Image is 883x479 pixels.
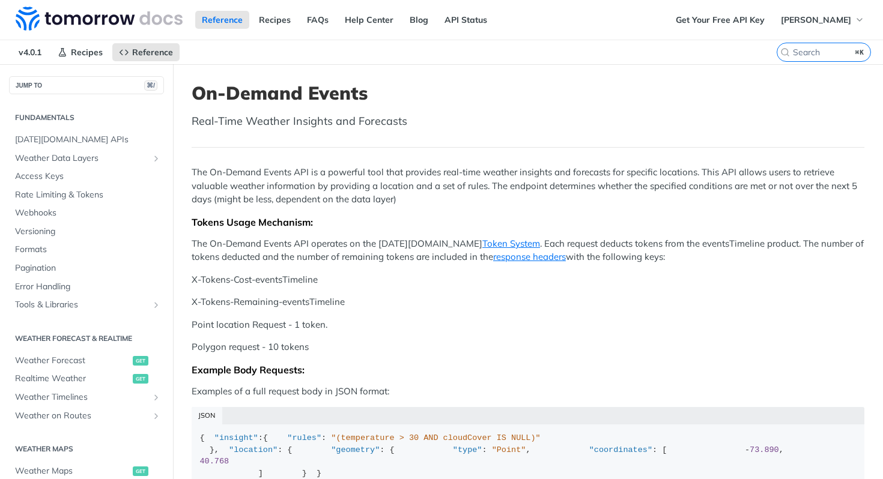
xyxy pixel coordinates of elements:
[200,457,229,466] span: 40.768
[15,373,130,385] span: Realtime Weather
[9,296,164,314] a: Tools & LibrariesShow subpages for Tools & Libraries
[15,226,161,238] span: Versioning
[192,273,864,287] p: X-Tokens-Cost-eventsTimeline
[192,166,864,206] p: The On-Demand Events API is a powerful tool that provides real-time weather insights and forecast...
[192,237,864,264] p: The On-Demand Events API operates on the [DATE][DOMAIN_NAME] . Each request deducts tokens from t...
[195,11,249,29] a: Reference
[229,445,278,454] span: "location"
[151,300,161,310] button: Show subpages for Tools & Libraries
[9,186,164,204] a: Rate Limiting & Tokens
[15,262,161,274] span: Pagination
[71,47,103,58] span: Recipes
[453,445,482,454] span: "type"
[9,112,164,123] h2: Fundamentals
[214,433,258,442] span: "insight"
[774,11,871,29] button: [PERSON_NAME]
[9,76,164,94] button: JUMP TO⌘/
[492,445,526,454] span: "Point"
[750,445,779,454] span: 73.890
[9,223,164,241] a: Versioning
[300,11,335,29] a: FAQs
[132,47,173,58] span: Reference
[780,47,790,57] svg: Search
[144,80,157,91] span: ⌘/
[15,465,130,477] span: Weather Maps
[589,445,652,454] span: "coordinates"
[669,11,771,29] a: Get Your Free API Key
[151,411,161,421] button: Show subpages for Weather on Routes
[9,388,164,406] a: Weather TimelinesShow subpages for Weather Timelines
[15,299,148,311] span: Tools & Libraries
[192,295,864,309] p: X-Tokens-Remaining-eventsTimeline
[15,152,148,164] span: Weather Data Layers
[192,364,864,376] div: Example Body Requests:
[133,374,148,384] span: get
[482,238,540,249] a: Token System
[15,281,161,293] span: Error Handling
[151,393,161,402] button: Show subpages for Weather Timelines
[15,410,148,422] span: Weather on Routes
[781,14,851,25] span: [PERSON_NAME]
[133,356,148,366] span: get
[745,445,750,454] span: -
[192,385,864,399] p: Examples of a full request body in JSON format:
[9,352,164,370] a: Weather Forecastget
[493,251,566,262] a: response headers
[9,370,164,388] a: Realtime Weatherget
[9,444,164,454] h2: Weather Maps
[15,170,161,182] span: Access Keys
[51,43,109,61] a: Recipes
[852,46,867,58] kbd: ⌘K
[438,11,494,29] a: API Status
[331,445,380,454] span: "geometry"
[331,433,540,442] span: "(temperature > 30 AND cloudCover IS NULL)"
[338,11,400,29] a: Help Center
[9,204,164,222] a: Webhooks
[15,207,161,219] span: Webhooks
[9,407,164,425] a: Weather on RoutesShow subpages for Weather on Routes
[12,43,48,61] span: v4.0.1
[192,216,864,228] div: Tokens Usage Mechanism:
[9,241,164,259] a: Formats
[9,333,164,344] h2: Weather Forecast & realtime
[9,167,164,185] a: Access Keys
[192,82,864,104] h1: On-Demand Events
[192,113,864,129] p: Real-Time Weather Insights and Forecasts
[9,259,164,277] a: Pagination
[9,131,164,149] a: [DATE][DOMAIN_NAME] APIs
[151,154,161,163] button: Show subpages for Weather Data Layers
[133,466,148,476] span: get
[287,433,321,442] span: "rules"
[15,391,148,403] span: Weather Timelines
[9,149,164,167] a: Weather Data LayersShow subpages for Weather Data Layers
[192,340,864,354] p: Polygon request - 10 tokens
[9,278,164,296] a: Error Handling
[192,318,864,332] p: Point location Request - 1 token.
[403,11,435,29] a: Blog
[15,189,161,201] span: Rate Limiting & Tokens
[112,43,180,61] a: Reference
[15,134,161,146] span: [DATE][DOMAIN_NAME] APIs
[15,244,161,256] span: Formats
[15,355,130,367] span: Weather Forecast
[16,7,183,31] img: Tomorrow.io Weather API Docs
[252,11,297,29] a: Recipes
